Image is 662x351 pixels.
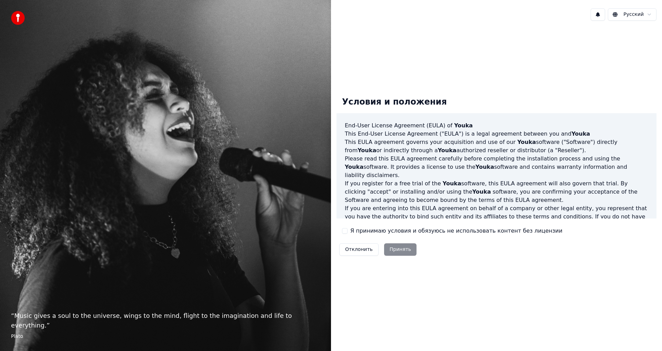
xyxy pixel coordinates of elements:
[472,188,491,195] span: Youka
[438,147,457,154] span: Youka
[11,311,320,330] p: “ Music gives a soul to the universe, wings to the mind, flight to the imagination and life to ev...
[454,122,473,129] span: Youka
[345,179,648,204] p: If you register for a free trial of the software, this EULA agreement will also govern that trial...
[339,243,379,256] button: Отклонить
[350,227,562,235] label: Я принимаю условия и обязуюсь не использовать контент без лицензии
[443,180,461,187] span: Youka
[345,155,648,179] p: Please read this EULA agreement carefully before completing the installation process and using th...
[337,91,452,113] div: Условия и положения
[475,164,494,170] span: Youka
[358,147,376,154] span: Youka
[345,121,648,130] h3: End-User License Agreement (EULA) of
[345,130,648,138] p: This End-User License Agreement ("EULA") is a legal agreement between you and
[345,204,648,237] p: If you are entering into this EULA agreement on behalf of a company or other legal entity, you re...
[345,164,363,170] span: Youka
[571,130,590,137] span: Youka
[517,139,536,145] span: Youka
[11,333,320,340] footer: Plato
[11,11,25,25] img: youka
[345,138,648,155] p: This EULA agreement governs your acquisition and use of our software ("Software") directly from o...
